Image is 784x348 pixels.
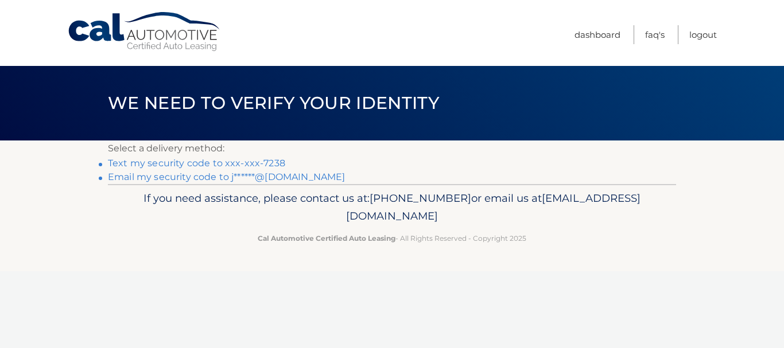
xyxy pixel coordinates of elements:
a: FAQ's [645,25,665,44]
p: Select a delivery method: [108,140,676,157]
strong: Cal Automotive Certified Auto Leasing [258,234,395,243]
a: Logout [689,25,717,44]
span: [PHONE_NUMBER] [370,191,471,205]
a: Cal Automotive [67,11,222,52]
a: Text my security code to xxx-xxx-7238 [108,158,285,169]
a: Dashboard [575,25,620,44]
p: If you need assistance, please contact us at: or email us at [115,189,669,226]
a: Email my security code to j******@[DOMAIN_NAME] [108,171,346,182]
p: - All Rights Reserved - Copyright 2025 [115,232,669,244]
span: We need to verify your identity [108,92,439,114]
